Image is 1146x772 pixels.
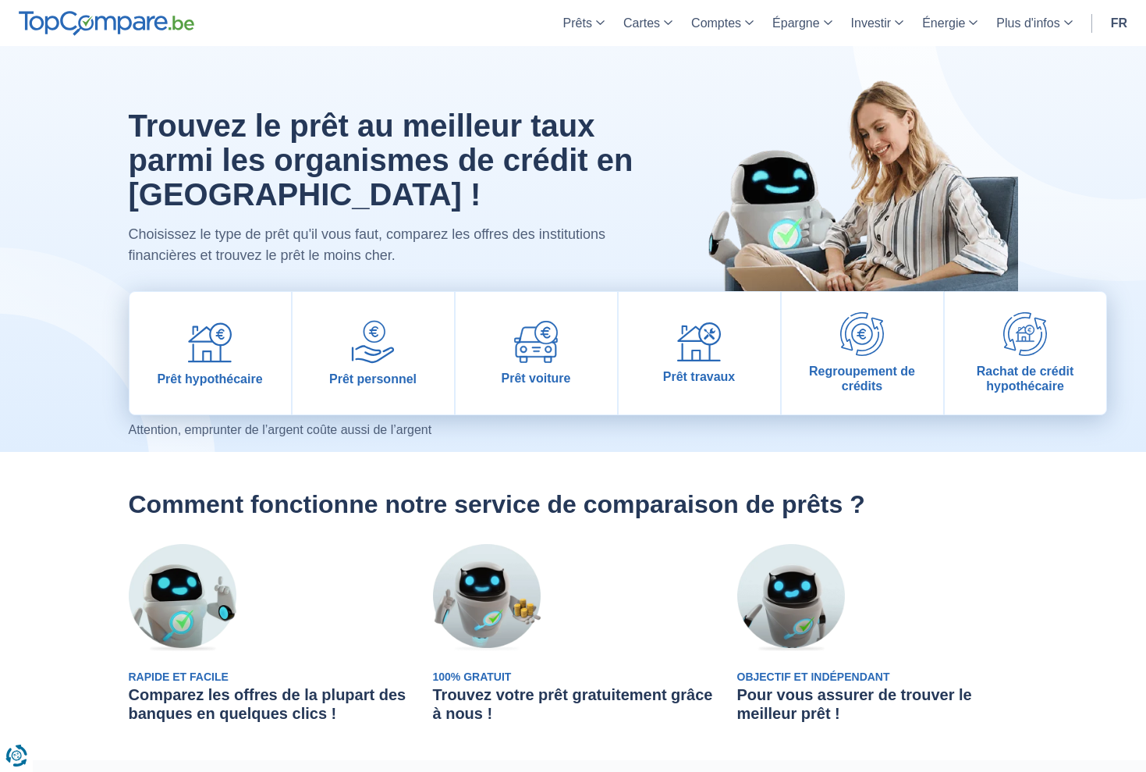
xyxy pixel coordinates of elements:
h1: Trouvez le prêt au meilleur taux parmi les organismes de crédit en [GEOGRAPHIC_DATA] ! [129,109,638,212]
h3: Pour vous assurer de trouver le meilleur prêt ! [737,685,1018,723]
img: Objectif et Indépendant [737,544,845,652]
a: Prêt voiture [456,292,617,414]
img: Prêt travaux [677,322,721,362]
img: Prêt voiture [514,321,558,363]
a: Regroupement de crédits [782,292,943,414]
span: Rapide et Facile [129,671,229,683]
h2: Comment fonctionne notre service de comparaison de prêts ? [129,489,1018,519]
img: TopCompare [19,11,194,36]
img: Rachat de crédit hypothécaire [1003,312,1047,356]
h3: Comparez les offres de la plupart des banques en quelques clics ! [129,685,410,723]
span: 100% Gratuit [433,671,512,683]
img: Rapide et Facile [129,544,236,652]
img: Regroupement de crédits [840,312,884,356]
span: Prêt travaux [663,369,736,384]
span: Rachat de crédit hypothécaire [951,364,1100,393]
span: Prêt voiture [502,371,571,386]
a: Prêt hypothécaire [130,292,291,414]
img: image-hero [675,46,1018,347]
img: 100% Gratuit [433,544,541,652]
a: Prêt travaux [619,292,780,414]
p: Choisissez le type de prêt qu'il vous faut, comparez les offres des institutions financières et t... [129,224,638,266]
span: Prêt personnel [329,372,417,386]
img: Prêt personnel [351,320,395,364]
span: Objectif et Indépendant [737,671,890,683]
h3: Trouvez votre prêt gratuitement grâce à nous ! [433,685,714,723]
a: Rachat de crédit hypothécaire [945,292,1106,414]
span: Regroupement de crédits [788,364,937,393]
a: Prêt personnel [293,292,454,414]
span: Prêt hypothécaire [157,372,262,386]
img: Prêt hypothécaire [188,320,232,364]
